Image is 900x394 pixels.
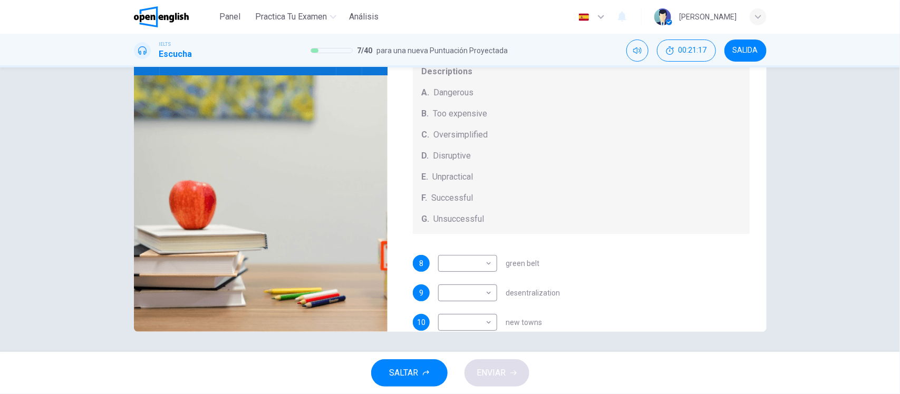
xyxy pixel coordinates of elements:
span: new towns [506,319,542,326]
span: desentralization [506,289,560,297]
button: SALTAR [371,359,448,387]
span: B. [421,107,429,120]
span: Unsuccessful [433,213,484,225]
span: IELTS [159,41,171,48]
img: Case Study [134,75,388,332]
span: SALIDA [733,46,758,55]
span: E. [421,171,428,183]
div: [PERSON_NAME] [680,11,737,23]
div: Ocultar [657,40,716,62]
span: Descriptions [421,65,741,78]
a: OpenEnglish logo [134,6,214,27]
span: 10 [417,319,425,326]
span: 00:21:17 [679,46,707,55]
span: D. [421,150,429,162]
img: es [577,13,591,21]
img: Profile picture [654,8,671,25]
span: 7 / 40 [357,44,372,57]
img: OpenEnglish logo [134,6,189,27]
span: A. [421,86,429,99]
button: 00:21:17 [657,40,716,62]
span: 9 [419,289,423,297]
span: Análisis [349,11,379,23]
span: Successful [431,192,473,204]
span: G. [421,213,429,225]
span: SALTAR [390,366,419,380]
span: 8 [419,260,423,267]
span: Dangerous [433,86,473,99]
button: SALIDA [724,40,767,62]
span: Practica tu examen [255,11,327,23]
span: Disruptive [433,150,471,162]
span: Unpractical [432,171,473,183]
span: C. [421,129,429,141]
button: Practica tu examen [251,7,341,26]
span: Too expensive [433,107,487,120]
span: Oversimplified [433,129,488,141]
span: Panel [219,11,240,23]
h1: Escucha [159,48,192,61]
span: para una nueva Puntuación Proyectada [376,44,508,57]
div: Silenciar [626,40,649,62]
span: F. [421,192,427,204]
button: Panel [213,7,247,26]
span: green belt [506,260,539,267]
button: Análisis [345,7,383,26]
